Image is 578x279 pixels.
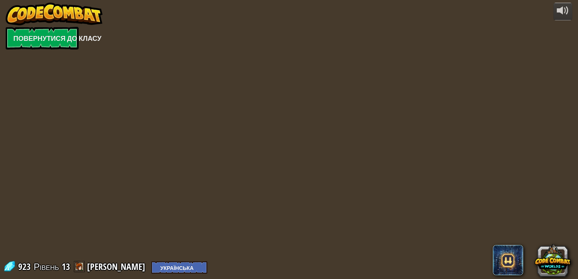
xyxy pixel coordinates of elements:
span: 923 [18,260,33,273]
a: Повернутися до класу [6,27,79,50]
img: CodeCombat - Learn how to code by playing a game [6,3,103,25]
a: [PERSON_NAME] [87,260,148,273]
span: CodeCombat AI HackStack [493,245,523,275]
button: CodeCombat Worlds on Roblox [534,242,571,278]
button: Налаштувати гучність [553,3,572,20]
span: Рівень [34,260,59,273]
span: 13 [62,260,70,273]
